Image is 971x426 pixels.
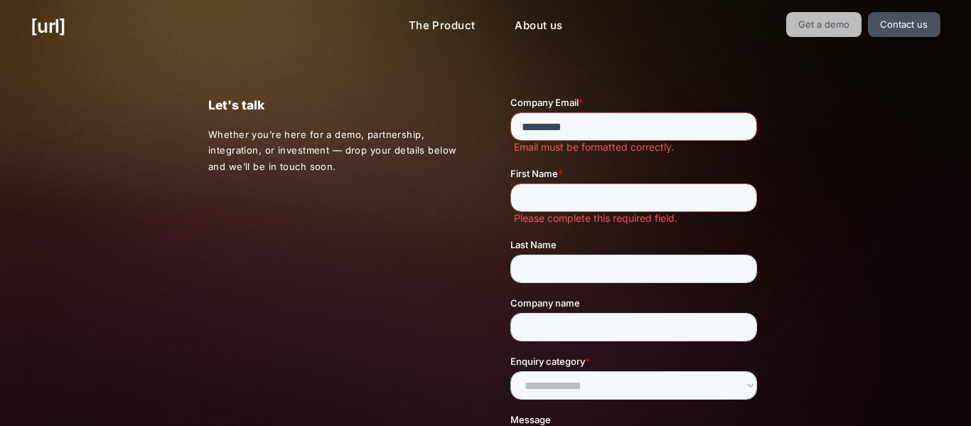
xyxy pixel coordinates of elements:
[397,12,487,40] a: The Product
[868,12,940,37] a: Contact us
[503,12,574,40] a: About us
[208,95,461,115] p: Let's talk
[786,12,862,37] a: Get a demo
[31,12,65,40] a: [URL]
[208,127,461,175] p: Whether you’re here for a demo, partnership, integration, or investment — drop your details below...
